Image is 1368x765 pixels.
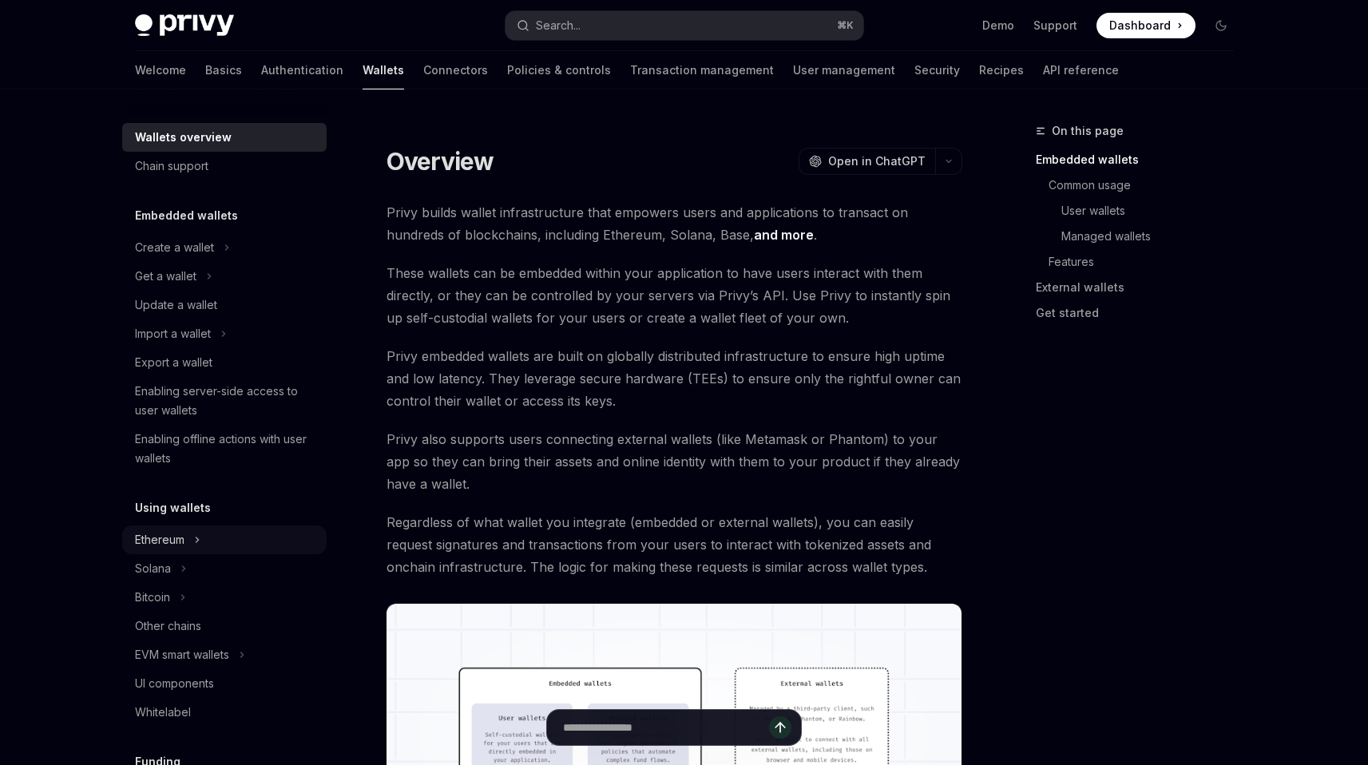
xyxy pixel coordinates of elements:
a: Other chains [122,612,327,640]
a: API reference [1043,51,1119,89]
div: Enabling server-side access to user wallets [135,382,317,420]
a: External wallets [1036,275,1247,300]
a: Authentication [261,51,343,89]
div: Get a wallet [135,267,196,286]
span: Privy builds wallet infrastructure that empowers users and applications to transact on hundreds o... [387,201,962,246]
a: Welcome [135,51,186,89]
span: Regardless of what wallet you integrate (embedded or external wallets), you can easily request si... [387,511,962,578]
div: Other chains [135,616,201,636]
a: and more [754,227,814,244]
div: Import a wallet [135,324,211,343]
div: Export a wallet [135,353,212,372]
div: Whitelabel [135,703,191,722]
a: Security [914,51,960,89]
a: Chain support [122,152,327,180]
a: Demo [982,18,1014,34]
a: Update a wallet [122,291,327,319]
span: Open in ChatGPT [828,153,926,169]
div: Chain support [135,157,208,176]
a: Policies & controls [507,51,611,89]
div: Ethereum [135,530,184,549]
a: Embedded wallets [1036,147,1247,172]
h5: Using wallets [135,498,211,517]
span: Dashboard [1109,18,1171,34]
img: dark logo [135,14,234,37]
div: Create a wallet [135,238,214,257]
a: Managed wallets [1061,224,1247,249]
div: Solana [135,559,171,578]
a: UI components [122,669,327,698]
a: Basics [205,51,242,89]
button: Toggle dark mode [1208,13,1234,38]
span: These wallets can be embedded within your application to have users interact with them directly, ... [387,262,962,329]
a: Whitelabel [122,698,327,727]
div: Enabling offline actions with user wallets [135,430,317,468]
a: Enabling server-side access to user wallets [122,377,327,425]
div: Wallets overview [135,128,232,147]
h5: Embedded wallets [135,206,238,225]
span: On this page [1052,121,1124,141]
div: Update a wallet [135,295,217,315]
span: Privy embedded wallets are built on globally distributed infrastructure to ensure high uptime and... [387,345,962,412]
div: UI components [135,674,214,693]
a: Features [1049,249,1247,275]
a: Wallets [363,51,404,89]
a: Transaction management [630,51,774,89]
div: Bitcoin [135,588,170,607]
div: EVM smart wallets [135,645,229,664]
a: Dashboard [1096,13,1196,38]
a: Enabling offline actions with user wallets [122,425,327,473]
div: Search... [536,16,581,35]
button: Send message [769,716,791,739]
a: Common usage [1049,172,1247,198]
a: Recipes [979,51,1024,89]
button: Search...⌘K [506,11,863,40]
span: ⌘ K [837,19,854,32]
button: Open in ChatGPT [799,148,935,175]
span: Privy also supports users connecting external wallets (like Metamask or Phantom) to your app so t... [387,428,962,495]
a: Support [1033,18,1077,34]
a: Wallets overview [122,123,327,152]
a: Connectors [423,51,488,89]
a: User management [793,51,895,89]
a: User wallets [1061,198,1247,224]
h1: Overview [387,147,494,176]
a: Get started [1036,300,1247,326]
a: Export a wallet [122,348,327,377]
